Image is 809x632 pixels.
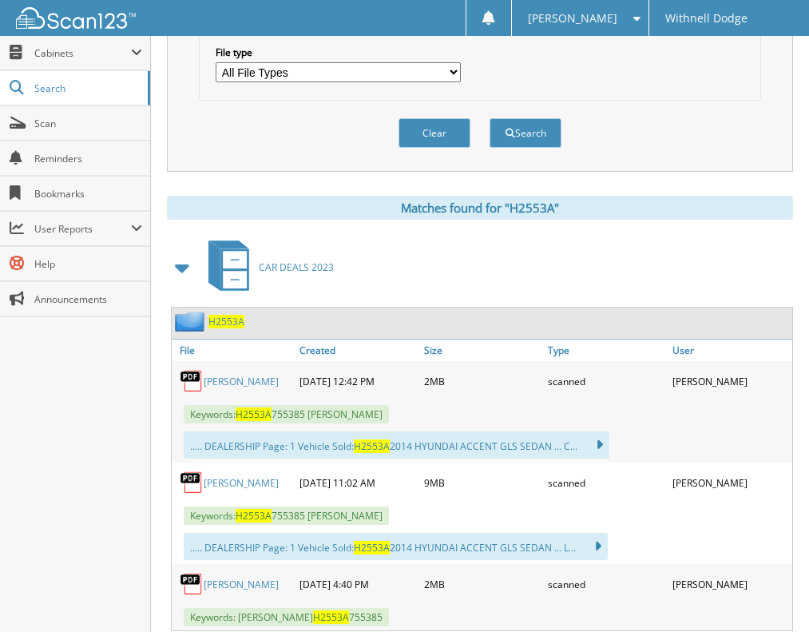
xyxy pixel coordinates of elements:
img: PDF.png [180,471,204,495]
div: ..... DEALERSHIP Page: 1 Vehicle Sold: 2014 HYUNDAI ACCENT GLS SEDAN ... L... [184,533,608,560]
div: Matches found for "H2553A" [167,196,793,220]
img: scan123-logo-white.svg [16,7,136,29]
span: H2553A [313,610,349,624]
span: Announcements [34,292,142,306]
a: User [668,340,792,361]
div: 2MB [420,568,544,600]
span: [PERSON_NAME] [528,14,617,23]
span: H2553A [354,541,390,554]
span: CAR DEALS 2023 [259,260,334,274]
a: [PERSON_NAME] [204,375,279,388]
img: PDF.png [180,572,204,596]
div: [PERSON_NAME] [668,365,792,397]
a: CAR DEALS 2023 [199,236,334,299]
img: folder2.png [175,312,208,332]
a: H2553A [208,315,244,328]
a: Created [295,340,419,361]
span: Scan [34,117,142,130]
span: Withnell Dodge [665,14,748,23]
img: PDF.png [180,369,204,393]
span: Keywords: 755385 [PERSON_NAME] [184,405,389,423]
span: Help [34,257,142,271]
a: Size [420,340,544,361]
div: scanned [544,467,668,499]
a: [PERSON_NAME] [204,476,279,490]
a: Type [544,340,668,361]
div: [DATE] 12:42 PM [295,365,419,397]
div: [PERSON_NAME] [668,568,792,600]
div: [DATE] 11:02 AM [295,467,419,499]
iframe: Chat Widget [729,555,809,632]
div: scanned [544,365,668,397]
div: [PERSON_NAME] [668,467,792,499]
button: Search [490,118,561,148]
span: Keywords: [PERSON_NAME] 755385 [184,608,389,626]
span: Reminders [34,152,142,165]
span: H2553A [354,439,390,453]
span: Search [34,81,140,95]
a: [PERSON_NAME] [204,578,279,591]
div: scanned [544,568,668,600]
div: 2MB [420,365,544,397]
span: Bookmarks [34,187,142,201]
a: File [172,340,295,361]
span: User Reports [34,222,131,236]
div: ..... DEALERSHIP Page: 1 Vehicle Sold: 2014 HYUNDAI ACCENT GLS SEDAN ... C... [184,431,609,459]
span: Keywords: 755385 [PERSON_NAME] [184,507,389,525]
span: Cabinets [34,46,131,60]
button: Clear [399,118,470,148]
span: H2553A [236,407,272,421]
div: [DATE] 4:40 PM [295,568,419,600]
div: 9MB [420,467,544,499]
span: H2553A [236,509,272,523]
label: File type [216,46,461,59]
